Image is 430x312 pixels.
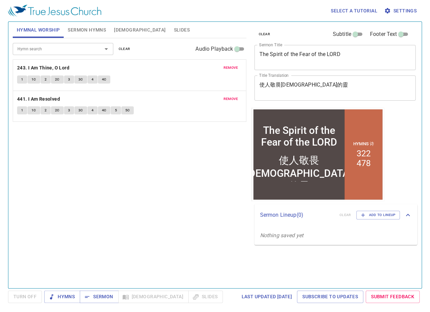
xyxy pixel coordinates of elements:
button: 3 [64,75,74,84]
span: Slides [174,26,189,34]
span: Add to Lineup [361,212,395,218]
span: Sermon Hymns [68,26,106,34]
button: 2 [41,75,51,84]
span: Subtitle [333,30,351,38]
button: 441. I Am Resolved [17,95,61,103]
button: 3C [74,75,87,84]
span: 3C [78,76,83,83]
button: 4 [87,106,98,114]
img: True Jesus Church [8,5,101,17]
button: 2C [51,75,64,84]
button: 3 [64,106,74,114]
span: 5 [115,107,117,113]
span: clear [119,46,130,52]
button: 5 [111,106,121,114]
a: Subscribe to Updates [297,291,363,303]
span: Select a tutorial [331,7,377,15]
button: clear [115,45,134,53]
button: Open [102,44,111,54]
button: 3C [74,106,87,114]
button: Select a tutorial [328,5,380,17]
span: Hymns [50,293,75,301]
span: 2C [55,76,60,83]
span: 3 [68,76,70,83]
span: 4C [102,76,107,83]
span: Last updated [DATE] [241,293,292,301]
span: 3C [78,107,83,113]
iframe: from-child [252,108,384,201]
span: clear [258,31,270,37]
textarea: The Spirit of the Fear of the LORD [259,51,411,64]
button: remove [220,95,242,103]
b: 441. I Am Resolved [17,95,60,103]
button: 4C [98,106,111,114]
button: 1C [27,106,40,114]
span: [DEMOGRAPHIC_DATA] [114,26,166,34]
button: 1C [27,75,40,84]
p: Sermon Lineup ( 0 ) [260,211,334,219]
span: Footer Text [370,30,397,38]
a: Last updated [DATE] [239,291,295,303]
span: Subscribe to Updates [302,293,358,301]
li: 478 [105,51,119,60]
a: Submit Feedback [366,291,420,303]
span: 4 [91,107,94,113]
span: 2C [55,107,60,113]
button: Sermon [80,291,118,303]
button: 243. I Am Thine, O Lord [17,64,71,72]
button: clear [254,30,274,38]
span: remove [224,96,238,102]
button: 4C [98,75,111,84]
span: Audio Playback [195,45,233,53]
span: 1 [21,107,23,113]
button: 5C [121,106,134,114]
b: 243. I Am Thine, O Lord [17,64,69,72]
li: 322 [105,41,119,51]
span: 2 [45,107,47,113]
button: Add to Lineup [356,211,400,219]
button: 4 [87,75,98,84]
span: Sermon [85,293,113,301]
span: 1 [21,76,23,83]
textarea: 使人敬畏[DEMOGRAPHIC_DATA]的靈 [259,82,411,94]
span: 1C [32,107,36,113]
span: 3 [68,107,70,113]
button: remove [220,64,242,72]
span: Settings [385,7,417,15]
button: 2C [51,106,64,114]
button: 1 [17,106,27,114]
button: Settings [383,5,419,17]
i: Nothing saved yet [260,232,303,239]
p: Hymns 诗 [101,33,122,39]
div: Sermon Lineup(0)clearAdd to Lineup [254,204,417,226]
span: remove [224,65,238,71]
span: 4 [91,76,94,83]
span: 2 [45,76,47,83]
button: Hymns [44,291,80,303]
span: 1C [32,76,36,83]
span: 5C [125,107,130,113]
span: 4C [102,107,107,113]
button: 2 [41,106,51,114]
span: Submit Feedback [371,293,414,301]
span: Hymnal Worship [17,26,60,34]
button: 1 [17,75,27,84]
